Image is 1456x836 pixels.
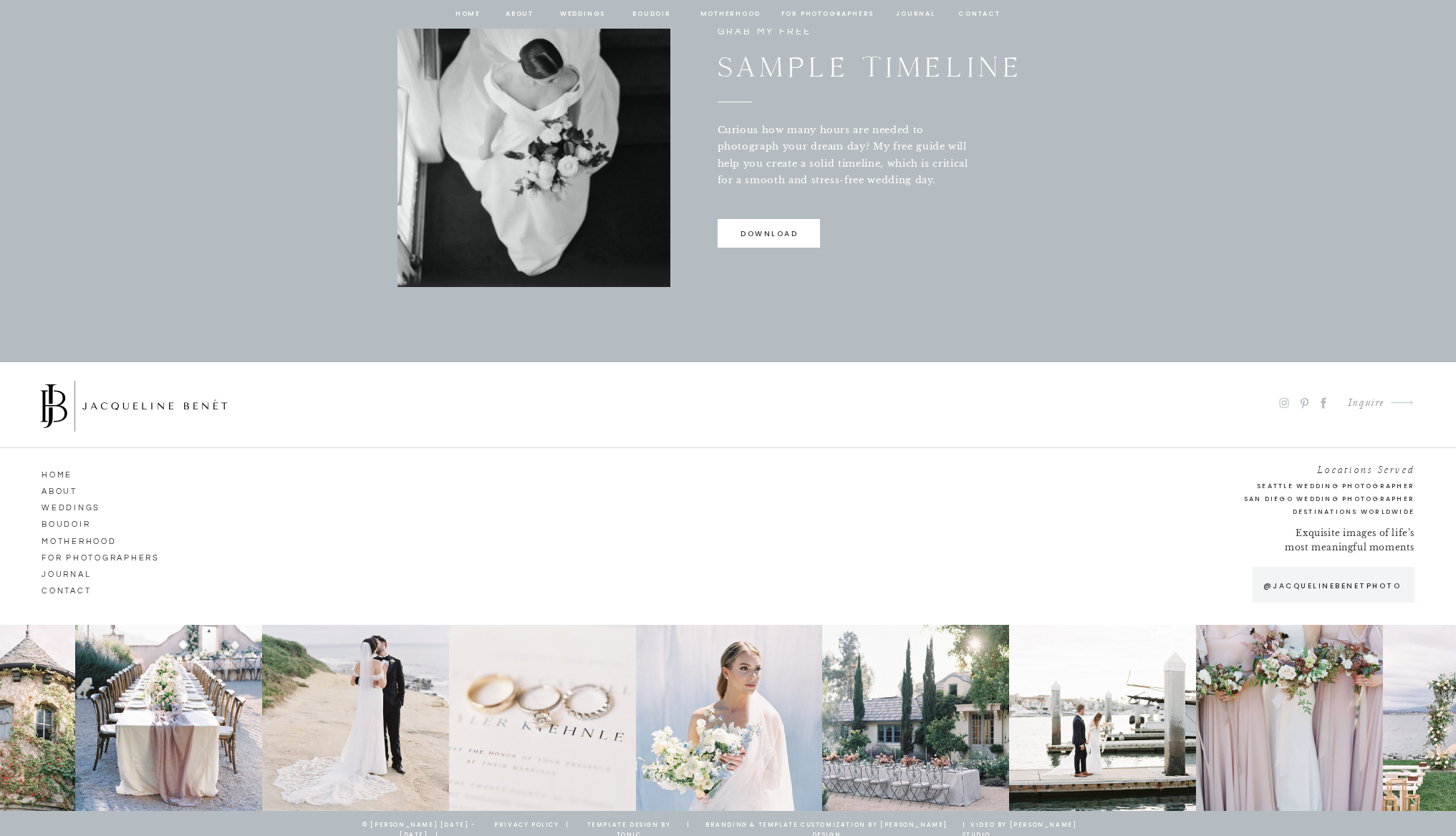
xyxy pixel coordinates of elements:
a: for photographers [781,8,874,21]
a: home [455,8,482,21]
a: BOUDOIR [632,8,672,21]
a: download [719,228,820,247]
a: Motherhood [700,8,760,21]
a: Inquire [1336,394,1384,413]
a: template design by tonic [577,820,682,833]
a: about [505,8,535,21]
a: for photographers [42,550,169,563]
a: | [683,820,695,833]
h2: Destinations Worldwide [1202,506,1414,518]
p: © [PERSON_NAME] [DATE] - [DATE] | [349,820,490,827]
a: | Video by [PERSON_NAME] Studio [963,820,1083,833]
h2: Locations Served [1202,461,1414,473]
a: Weddings [42,500,123,512]
a: branding & template customization by [PERSON_NAME] design [694,820,960,833]
p: Curious how many hours are needed to photograph your dream day? My free guide will help you creat... [718,122,985,190]
a: HOME [42,467,123,480]
h2: SAMPLE TIMELINE [718,44,1069,85]
a: @jacquelinebenetphoto [1256,580,1408,592]
a: Motherhood [42,533,123,546]
a: contact [957,8,1003,21]
a: ABOUT [42,483,123,496]
a: | [562,820,574,833]
p: Exquisite images of life’s most meaningful moments [1282,526,1414,557]
a: journal [894,8,938,21]
a: Seattle Wedding Photographer [1202,480,1414,492]
p: GRAB MY FREE [718,25,965,44]
a: San Diego Wedding Photographer [1176,493,1414,505]
a: journal [42,566,148,579]
a: CONTACT [42,583,123,596]
a: Boudoir [42,516,123,529]
a: Weddings [559,8,607,21]
a: privacy policy [490,820,564,833]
